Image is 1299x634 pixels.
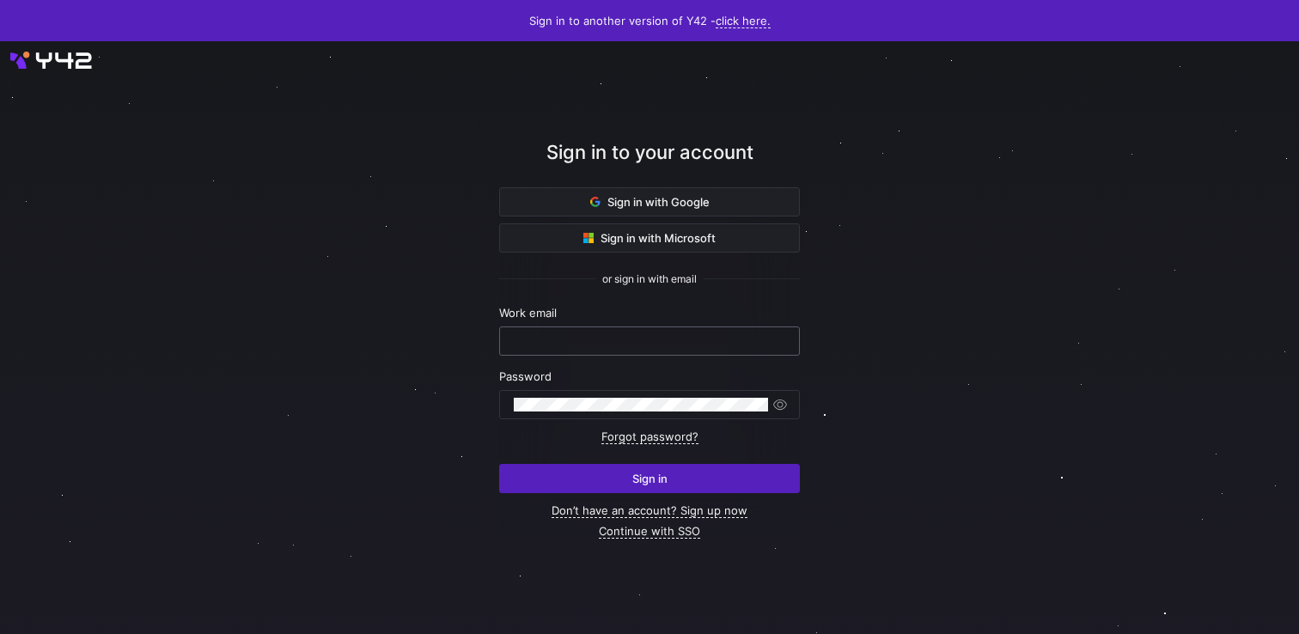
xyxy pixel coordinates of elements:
[499,306,557,320] span: Work email
[499,223,800,253] button: Sign in with Microsoft
[552,503,747,518] a: Don’t have an account? Sign up now
[583,231,716,245] span: Sign in with Microsoft
[632,472,668,485] span: Sign in
[499,138,800,187] div: Sign in to your account
[499,369,552,383] span: Password
[602,273,697,285] span: or sign in with email
[499,187,800,216] button: Sign in with Google
[601,430,698,444] a: Forgot password?
[499,464,800,493] button: Sign in
[599,524,700,539] a: Continue with SSO
[590,195,710,209] span: Sign in with Google
[716,14,771,28] a: click here.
